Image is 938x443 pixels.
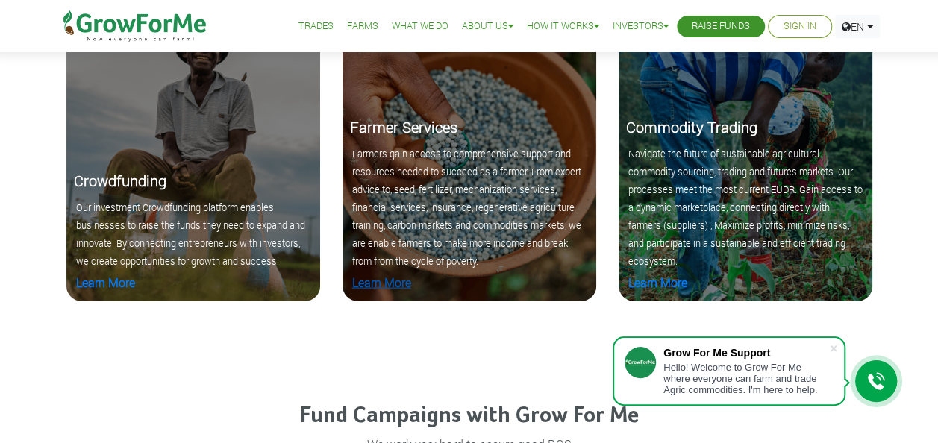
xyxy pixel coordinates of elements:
div: Hello! Welcome to Grow For Me where everyone can farm and trade Agric commodities. I'm here to help. [663,362,829,395]
b: Crowdfunding [74,171,166,190]
a: How it Works [527,19,599,34]
a: Farms [347,19,378,34]
small: Navigate the future of sustainable agricultural commodity sourcing, trading and futures markets. ... [628,148,863,267]
a: Learn More [76,274,135,290]
a: Sign In [784,19,816,34]
a: Raise Funds [692,19,750,34]
a: EN [835,15,880,38]
small: Our investment Crowdfunding platform enables businesses to raise the funds they need to expand an... [76,201,305,267]
h4: Fund Campaigns with Grow For Me [66,403,872,430]
a: Investors [613,19,669,34]
div: Grow For Me Support [663,347,829,359]
b: Farmer Services [350,117,457,136]
a: About Us [462,19,513,34]
a: What We Do [392,19,448,34]
a: Learn More [352,274,411,290]
a: Learn More [628,274,687,290]
a: Trades [298,19,334,34]
b: Commodity Trading [626,117,757,136]
small: Farmers gain access to comprehensive support and resources needed to succeed as a farmer. From ex... [352,148,581,267]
